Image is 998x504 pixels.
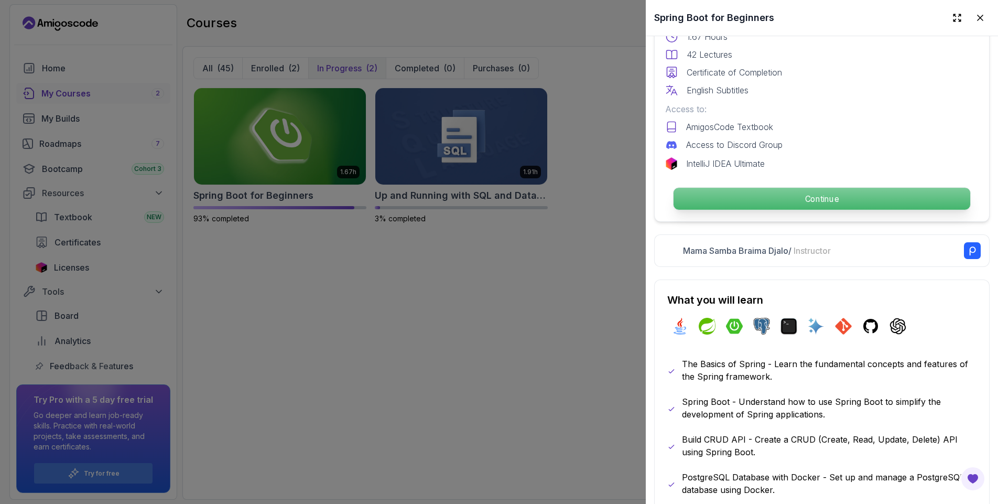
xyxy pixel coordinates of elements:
p: The Basics of Spring - Learn the fundamental concepts and features of the Spring framework. [682,358,977,383]
p: AmigosCode Textbook [686,121,773,133]
p: PostgreSQL Database with Docker - Set up and manage a PostgreSQL database using Docker. [682,471,977,496]
p: Spring Boot - Understand how to use Spring Boot to simplify the development of Spring applications. [682,395,977,421]
img: java logo [671,318,688,335]
img: Nelson Djalo [663,243,679,259]
p: 1.67 Hours [687,30,728,43]
span: Instructor [794,245,831,256]
button: Expand drawer [948,8,967,27]
h2: What you will learn [667,293,977,307]
p: 42 Lectures [687,48,732,61]
h2: Spring Boot for Beginners [654,10,774,25]
img: chatgpt logo [889,318,906,335]
img: github logo [862,318,879,335]
p: Continue [674,188,970,210]
p: Access to: [665,103,979,115]
p: Mama Samba Braima Djalo / [683,244,831,257]
img: ai logo [808,318,825,335]
p: IntelliJ IDEA Ultimate [686,157,765,170]
p: Certificate of Completion [687,66,782,79]
img: jetbrains logo [665,157,678,170]
p: Build CRUD API - Create a CRUD (Create, Read, Update, Delete) API using Spring Boot. [682,433,977,458]
img: postgres logo [753,318,770,335]
img: terminal logo [780,318,797,335]
p: Access to Discord Group [686,138,783,151]
img: spring logo [699,318,715,335]
img: git logo [835,318,852,335]
p: English Subtitles [687,84,748,96]
img: spring-boot logo [726,318,743,335]
button: Continue [673,187,971,210]
button: Open Feedback Button [960,466,985,491]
